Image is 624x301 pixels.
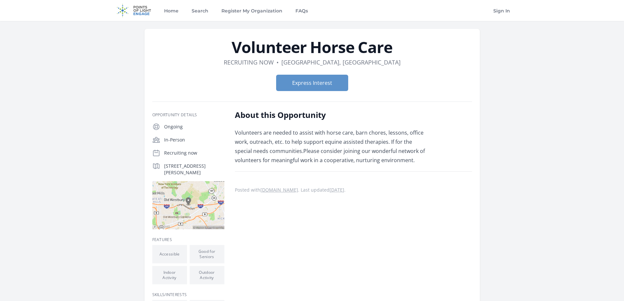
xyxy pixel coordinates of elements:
p: In-Person [164,137,224,143]
li: Good for Seniors [190,245,224,263]
button: Express Interest [276,75,348,91]
div: • [276,58,279,67]
p: Volunteers are needed to assist with horse care, barn chores, lessons, office work, outreach, etc... [235,128,426,165]
a: [DOMAIN_NAME] [260,187,298,193]
h3: Opportunity Details [152,112,224,118]
h3: Skills/Interests [152,292,224,297]
abbr: Mon, Jul 21, 2025 3:55 PM [330,187,344,193]
p: Recruiting now [164,150,224,156]
dd: [GEOGRAPHIC_DATA], [GEOGRAPHIC_DATA] [281,58,401,67]
p: [STREET_ADDRESS][PERSON_NAME] [164,163,224,176]
img: Map [152,181,224,229]
p: Posted with . Last updated . [235,187,472,193]
h3: Features [152,237,224,242]
li: Indoor Activity [152,266,187,284]
li: Outdoor Activity [190,266,224,284]
h1: Volunteer Horse Care [152,39,472,55]
dd: Recruiting now [224,58,274,67]
li: Accessible [152,245,187,263]
p: Ongoing [164,123,224,130]
h2: About this Opportunity [235,110,426,120]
